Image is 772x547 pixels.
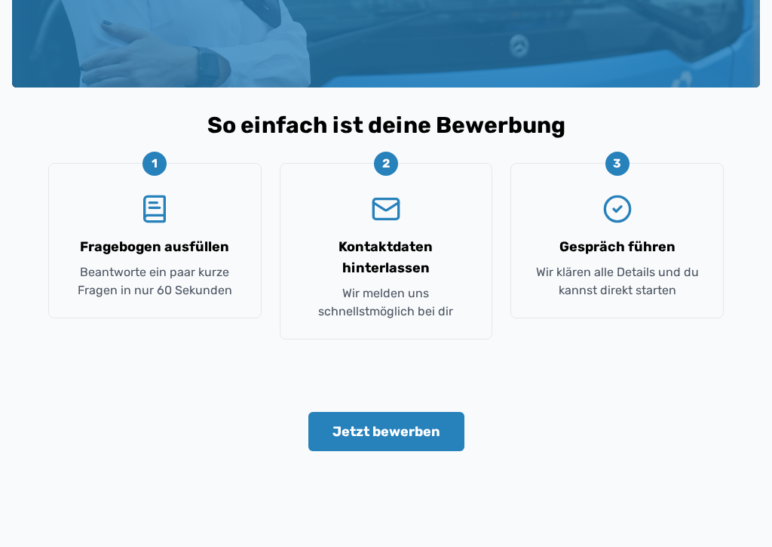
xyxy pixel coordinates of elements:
[142,152,167,177] div: 1
[24,112,748,140] h2: So einfach ist deine Bewerbung
[559,237,675,258] h3: Gespräch führen
[67,264,243,300] p: Beantworte ein paar kurze Fragen in nur 60 Sekunden
[80,237,229,258] h3: Fragebogen ausfüllen
[308,413,464,452] button: Jetzt bewerben
[605,152,630,177] div: 3
[299,285,474,321] p: Wir melden uns schnellstmöglich bei dir
[371,195,401,225] svg: Mail
[299,237,474,279] h3: Kontaktdaten hinterlassen
[139,195,170,225] svg: BookText
[529,264,705,300] p: Wir klären alle Details und du kannst direkt starten
[374,152,398,177] div: 2
[602,195,633,225] svg: CircleCheck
